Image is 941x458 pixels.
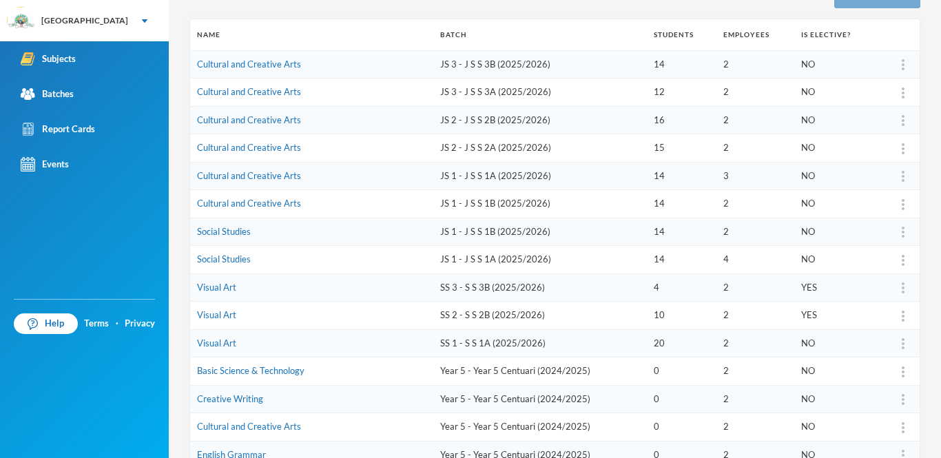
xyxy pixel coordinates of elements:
[794,302,877,330] td: YES
[794,50,877,79] td: NO
[433,50,646,79] td: JS 3 - J S S 3B (2025/2026)
[647,134,716,163] td: 15
[647,50,716,79] td: 14
[716,50,794,79] td: 2
[716,385,794,413] td: 2
[197,198,301,209] a: Cultural and Creative Arts
[8,8,35,35] img: logo
[21,52,76,66] div: Subjects
[902,394,904,405] img: more_vert
[902,115,904,126] img: more_vert
[433,357,646,386] td: Year 5 - Year 5 Centuari (2024/2025)
[197,86,301,97] a: Cultural and Creative Arts
[794,19,877,50] th: Is Elective?
[21,157,69,171] div: Events
[794,273,877,302] td: YES
[197,142,301,153] a: Cultural and Creative Arts
[433,190,646,218] td: JS 1 - J S S 1B (2025/2026)
[433,218,646,246] td: JS 1 - J S S 1B (2025/2026)
[794,218,877,246] td: NO
[433,162,646,190] td: JS 1 - J S S 1A (2025/2026)
[716,413,794,441] td: 2
[716,19,794,50] th: Employees
[433,302,646,330] td: SS 2 - S S 2B (2025/2026)
[197,309,236,320] a: Visual Art
[116,317,118,331] div: ·
[197,253,251,264] a: Social Studies
[794,413,877,441] td: NO
[794,79,877,107] td: NO
[902,311,904,322] img: more_vert
[197,393,263,404] a: Creative Writing
[794,190,877,218] td: NO
[794,329,877,357] td: NO
[647,19,716,50] th: Students
[433,79,646,107] td: JS 3 - J S S 3A (2025/2026)
[197,337,236,348] a: Visual Art
[647,162,716,190] td: 14
[647,79,716,107] td: 12
[433,413,646,441] td: Year 5 - Year 5 Centuari (2024/2025)
[794,246,877,274] td: NO
[794,162,877,190] td: NO
[197,421,301,432] a: Cultural and Creative Arts
[647,246,716,274] td: 14
[197,365,304,376] a: Basic Science & Technology
[647,273,716,302] td: 4
[433,246,646,274] td: JS 1 - J S S 1A (2025/2026)
[41,14,128,27] div: [GEOGRAPHIC_DATA]
[647,190,716,218] td: 14
[902,366,904,377] img: more_vert
[21,87,74,101] div: Batches
[716,273,794,302] td: 2
[647,302,716,330] td: 10
[716,79,794,107] td: 2
[716,302,794,330] td: 2
[647,106,716,134] td: 16
[197,170,301,181] a: Cultural and Creative Arts
[902,282,904,293] img: more_vert
[197,114,301,125] a: Cultural and Creative Arts
[902,255,904,266] img: more_vert
[21,122,95,136] div: Report Cards
[84,317,109,331] a: Terms
[716,190,794,218] td: 2
[125,317,155,331] a: Privacy
[902,143,904,154] img: more_vert
[433,273,646,302] td: SS 3 - S S 3B (2025/2026)
[647,357,716,386] td: 0
[433,106,646,134] td: JS 2 - J S S 2B (2025/2026)
[716,357,794,386] td: 2
[902,87,904,98] img: more_vert
[794,385,877,413] td: NO
[716,162,794,190] td: 3
[190,19,433,50] th: Name
[716,106,794,134] td: 2
[716,329,794,357] td: 2
[716,246,794,274] td: 4
[902,171,904,182] img: more_vert
[902,422,904,433] img: more_vert
[197,282,236,293] a: Visual Art
[197,226,251,237] a: Social Studies
[647,385,716,413] td: 0
[794,357,877,386] td: NO
[794,134,877,163] td: NO
[433,19,646,50] th: Batch
[902,59,904,70] img: more_vert
[647,218,716,246] td: 14
[716,218,794,246] td: 2
[902,199,904,210] img: more_vert
[197,59,301,70] a: Cultural and Creative Arts
[902,338,904,349] img: more_vert
[433,329,646,357] td: SS 1 - S S 1A (2025/2026)
[647,413,716,441] td: 0
[433,134,646,163] td: JS 2 - J S S 2A (2025/2026)
[433,385,646,413] td: Year 5 - Year 5 Centuari (2024/2025)
[716,134,794,163] td: 2
[902,227,904,238] img: more_vert
[647,329,716,357] td: 20
[14,313,78,334] a: Help
[794,106,877,134] td: NO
